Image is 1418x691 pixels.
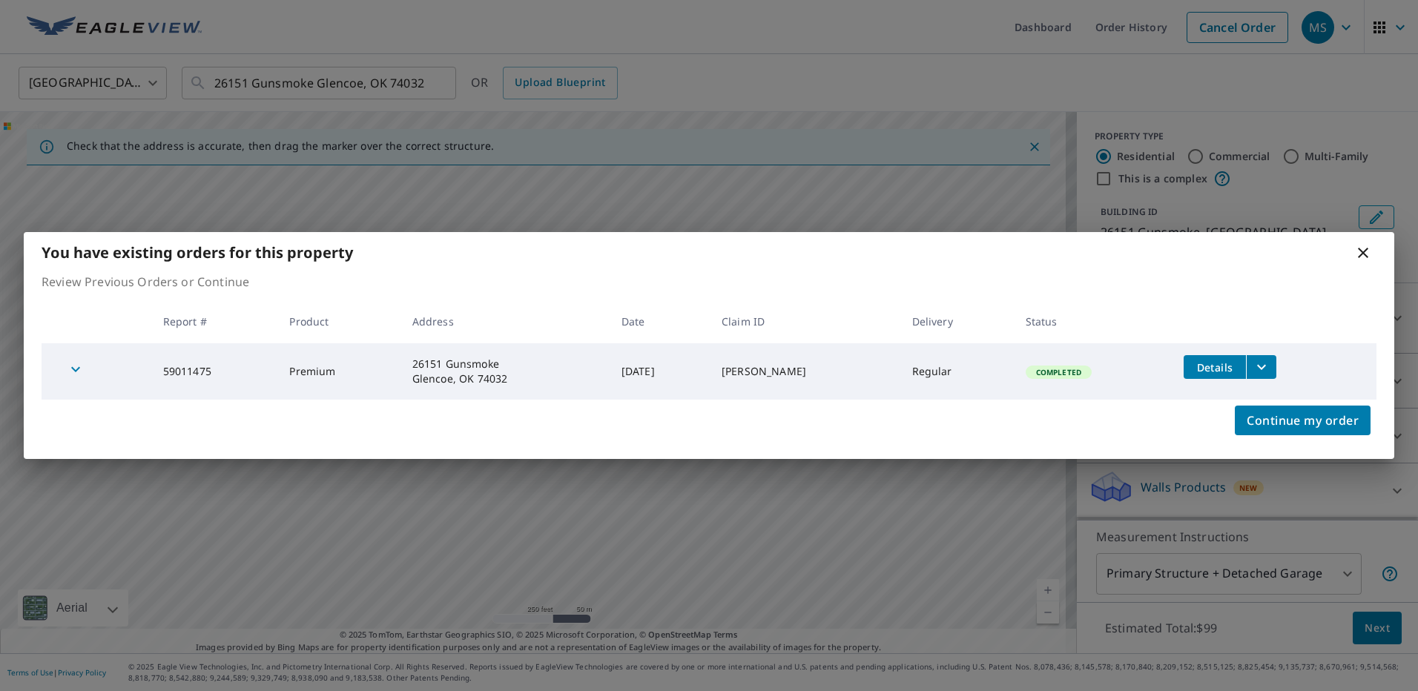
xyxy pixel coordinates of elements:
[710,300,900,343] th: Claim ID
[1193,360,1237,374] span: Details
[400,300,610,343] th: Address
[1027,367,1090,377] span: Completed
[710,343,900,400] td: [PERSON_NAME]
[151,300,278,343] th: Report #
[610,343,710,400] td: [DATE]
[1246,355,1276,379] button: filesDropdownBtn-59011475
[1014,300,1172,343] th: Status
[900,300,1014,343] th: Delivery
[151,343,278,400] td: 59011475
[1184,355,1246,379] button: detailsBtn-59011475
[277,343,400,400] td: Premium
[610,300,710,343] th: Date
[42,242,353,262] b: You have existing orders for this property
[1235,406,1371,435] button: Continue my order
[42,273,1376,291] p: Review Previous Orders or Continue
[277,300,400,343] th: Product
[900,343,1014,400] td: Regular
[412,357,598,386] div: 26151 Gunsmoke Glencoe, OK 74032
[1247,410,1359,431] span: Continue my order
